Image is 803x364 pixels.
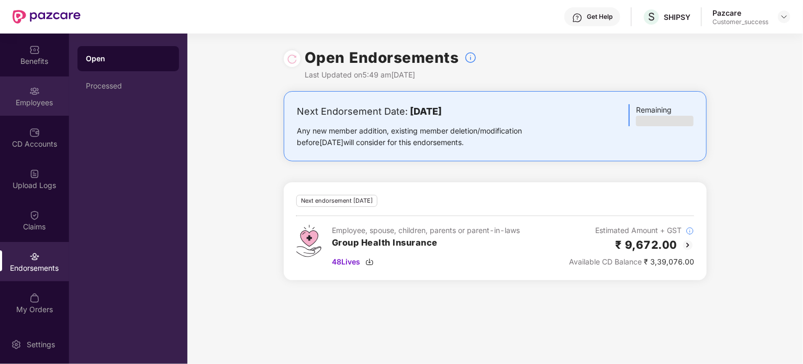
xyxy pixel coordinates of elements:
span: 48 Lives [332,256,360,268]
img: svg+xml;base64,PHN2ZyBpZD0iRW1wbG95ZWVzIiB4bWxucz0iaHR0cDovL3d3dy53My5vcmcvMjAwMC9zdmciIHdpZHRoPS... [29,86,40,96]
div: Estimated Amount + GST [569,225,694,236]
div: Any new member addition, existing member deletion/modification before [DATE] will consider for th... [297,125,555,148]
img: svg+xml;base64,PHN2ZyB4bWxucz0iaHR0cDovL3d3dy53My5vcmcvMjAwMC9zdmciIHdpZHRoPSI0Ny43MTQiIGhlaWdodD... [296,225,321,257]
div: Employee, spouse, children, parents or parent-in-laws [332,225,520,236]
h2: ₹ 9,672.00 [615,236,677,253]
h1: Open Endorsements [305,46,459,69]
div: Get Help [587,13,612,21]
img: svg+xml;base64,PHN2ZyBpZD0iRG93bmxvYWQtMzJ4MzIiIHhtbG5zPSJodHRwOi8vd3d3LnczLm9yZy8yMDAwL3N2ZyIgd2... [365,258,374,266]
img: svg+xml;base64,PHN2ZyBpZD0iQ2xhaW0iIHhtbG5zPSJodHRwOi8vd3d3LnczLm9yZy8yMDAwL3N2ZyIgd2lkdGg9IjIwIi... [29,210,40,220]
h3: Group Health Insurance [332,236,520,250]
img: svg+xml;base64,PHN2ZyBpZD0iQmFjay0yMHgyMCIgeG1sbnM9Imh0dHA6Ly93d3cudzMub3JnLzIwMDAvc3ZnIiB3aWR0aD... [682,239,694,251]
div: Open [86,53,171,64]
img: New Pazcare Logo [13,10,81,24]
img: svg+xml;base64,PHN2ZyBpZD0iRHJvcGRvd24tMzJ4MzIiIHhtbG5zPSJodHRwOi8vd3d3LnczLm9yZy8yMDAwL3N2ZyIgd2... [780,13,788,21]
div: ₹ 3,39,076.00 [569,256,694,268]
img: svg+xml;base64,PHN2ZyBpZD0iU2V0dGluZy0yMHgyMCIgeG1sbnM9Imh0dHA6Ly93d3cudzMub3JnLzIwMDAvc3ZnIiB3aW... [11,339,21,350]
b: [DATE] [410,106,442,117]
img: svg+xml;base64,PHN2ZyBpZD0iQ0RfQWNjb3VudHMiIGRhdGEtbmFtZT0iQ0QgQWNjb3VudHMiIHhtbG5zPSJodHRwOi8vd3... [29,127,40,138]
img: svg+xml;base64,PHN2ZyBpZD0iTXlfT3JkZXJzIiBkYXRhLW5hbWU9Ik15IE9yZGVycyIgeG1sbnM9Imh0dHA6Ly93d3cudz... [29,293,40,303]
img: svg+xml;base64,PHN2ZyBpZD0iSW5mb18tXzMyeDMyIiBkYXRhLW5hbWU9IkluZm8gLSAzMngzMiIgeG1sbnM9Imh0dHA6Ly... [686,227,694,235]
div: Pazcare [712,8,768,18]
span: S [648,10,655,23]
div: Remaining [629,104,694,126]
span: Available CD Balance [569,257,642,266]
div: Next Endorsement Date: [297,104,555,119]
img: svg+xml;base64,PHN2ZyBpZD0iVXBsb2FkX0xvZ3MiIGRhdGEtbmFtZT0iVXBsb2FkIExvZ3MiIHhtbG5zPSJodHRwOi8vd3... [29,169,40,179]
img: svg+xml;base64,PHN2ZyBpZD0iRW5kb3JzZW1lbnRzIiB4bWxucz0iaHR0cDovL3d3dy53My5vcmcvMjAwMC9zdmciIHdpZH... [29,251,40,262]
div: Settings [24,339,58,350]
div: Last Updated on 5:49 am[DATE] [305,69,477,81]
div: Next endorsement [DATE] [296,195,377,207]
img: svg+xml;base64,PHN2ZyBpZD0iSW5mb18tXzMyeDMyIiBkYXRhLW5hbWU9IkluZm8gLSAzMngzMiIgeG1sbnM9Imh0dHA6Ly... [464,51,477,64]
img: svg+xml;base64,PHN2ZyBpZD0iQmVuZWZpdHMiIHhtbG5zPSJodHRwOi8vd3d3LnczLm9yZy8yMDAwL3N2ZyIgd2lkdGg9Ij... [29,45,40,55]
div: Processed [86,82,171,90]
div: Customer_success [712,18,768,26]
div: SHIPSY [664,12,690,22]
img: svg+xml;base64,PHN2ZyBpZD0iSGVscC0zMngzMiIgeG1sbnM9Imh0dHA6Ly93d3cudzMub3JnLzIwMDAvc3ZnIiB3aWR0aD... [572,13,583,23]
